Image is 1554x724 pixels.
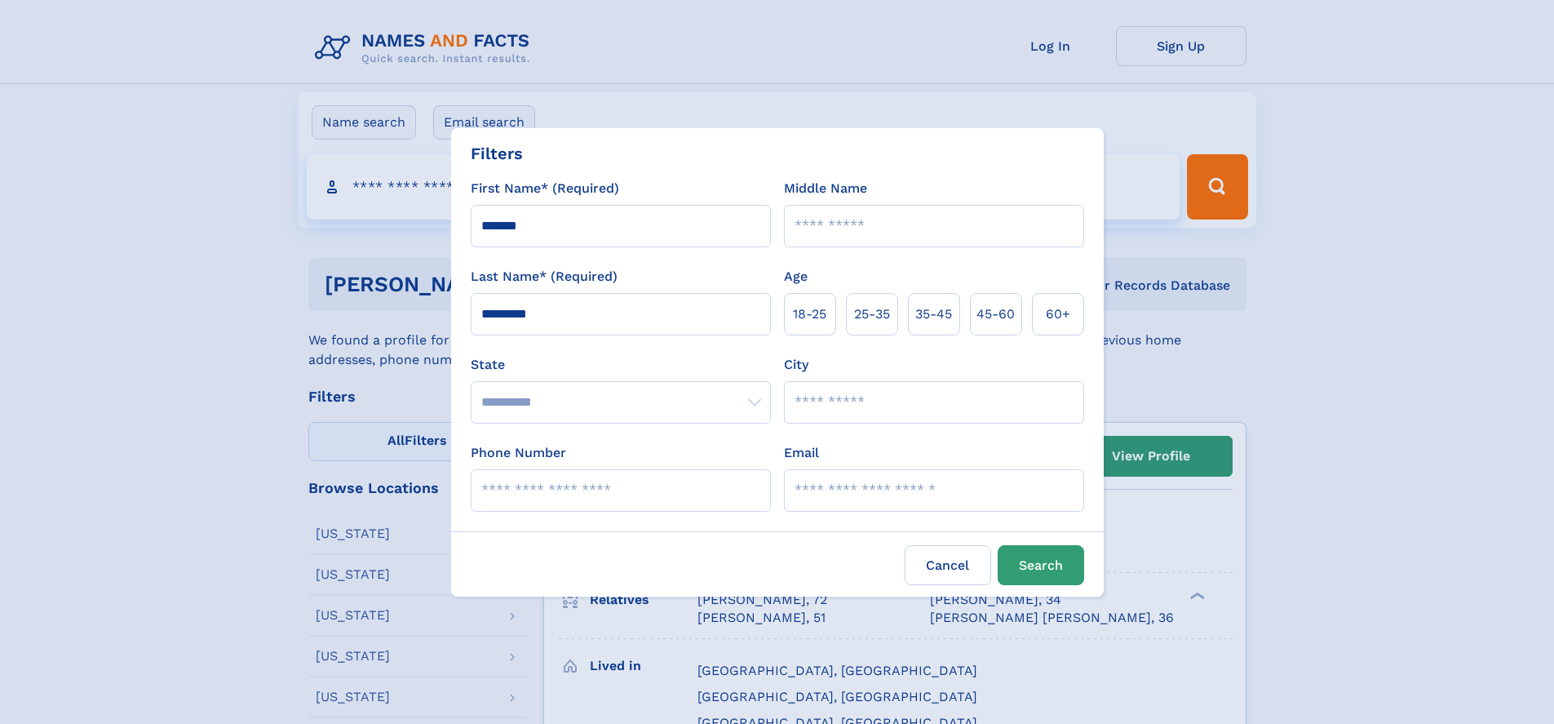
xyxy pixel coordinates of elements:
div: Filters [471,141,523,166]
label: Email [784,443,819,463]
label: Cancel [905,545,991,585]
label: First Name* (Required) [471,179,619,198]
label: Last Name* (Required) [471,267,618,286]
span: 25‑35 [854,304,890,324]
label: Middle Name [784,179,867,198]
label: Phone Number [471,443,566,463]
span: 45‑60 [976,304,1015,324]
button: Search [998,545,1084,585]
span: 35‑45 [915,304,952,324]
label: State [471,355,771,375]
label: Age [784,267,808,286]
span: 60+ [1046,304,1070,324]
label: City [784,355,808,375]
span: 18‑25 [793,304,826,324]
